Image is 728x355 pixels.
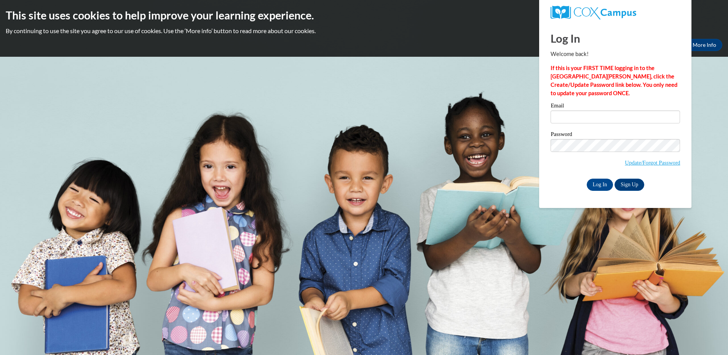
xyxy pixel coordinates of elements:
[551,50,680,58] p: Welcome back!
[6,8,722,23] h2: This site uses cookies to help improve your learning experience.
[6,27,722,35] p: By continuing to use the site you agree to our use of cookies. Use the ‘More info’ button to read...
[551,65,677,96] strong: If this is your FIRST TIME logging in to the [GEOGRAPHIC_DATA][PERSON_NAME], click the Create/Upd...
[551,131,680,139] label: Password
[551,6,636,19] img: COX Campus
[625,160,680,166] a: Update/Forgot Password
[551,103,680,110] label: Email
[551,6,680,19] a: COX Campus
[587,179,613,191] input: Log In
[686,39,722,51] a: More Info
[551,30,680,46] h1: Log In
[615,179,644,191] a: Sign Up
